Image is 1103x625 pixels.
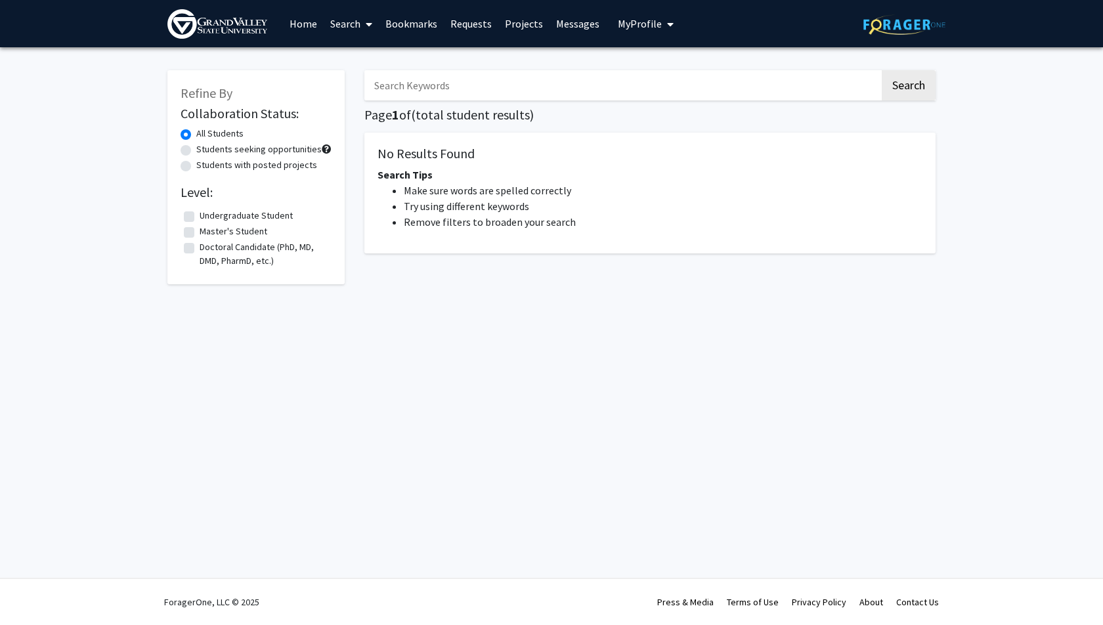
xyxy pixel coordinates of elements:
a: Privacy Policy [792,596,846,608]
div: ForagerOne, LLC © 2025 [164,579,259,625]
label: Undergraduate Student [200,209,293,223]
span: My Profile [618,17,662,30]
label: All Students [196,127,244,140]
li: Make sure words are spelled correctly [404,183,922,198]
span: 1 [392,106,399,123]
label: Master's Student [200,225,267,238]
h1: Page of ( total student results) [364,107,936,123]
a: Requests [444,1,498,47]
h5: No Results Found [378,146,922,162]
label: Students with posted projects [196,158,317,172]
a: Press & Media [657,596,714,608]
a: About [859,596,883,608]
a: Search [324,1,379,47]
img: Grand Valley State University Logo [167,9,267,39]
h2: Level: [181,184,332,200]
h2: Collaboration Status: [181,106,332,121]
a: Contact Us [896,596,939,608]
label: Students seeking opportunities [196,142,322,156]
a: Home [283,1,324,47]
iframe: Chat [10,566,56,615]
span: Search Tips [378,168,433,181]
a: Projects [498,1,550,47]
input: Search Keywords [364,70,880,100]
img: ForagerOne Logo [863,14,945,35]
a: Bookmarks [379,1,444,47]
a: Messages [550,1,606,47]
label: Doctoral Candidate (PhD, MD, DMD, PharmD, etc.) [200,240,328,268]
button: Search [882,70,936,100]
a: Terms of Use [727,596,779,608]
li: Remove filters to broaden your search [404,214,922,230]
nav: Page navigation [364,267,936,297]
li: Try using different keywords [404,198,922,214]
span: Refine By [181,85,232,101]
